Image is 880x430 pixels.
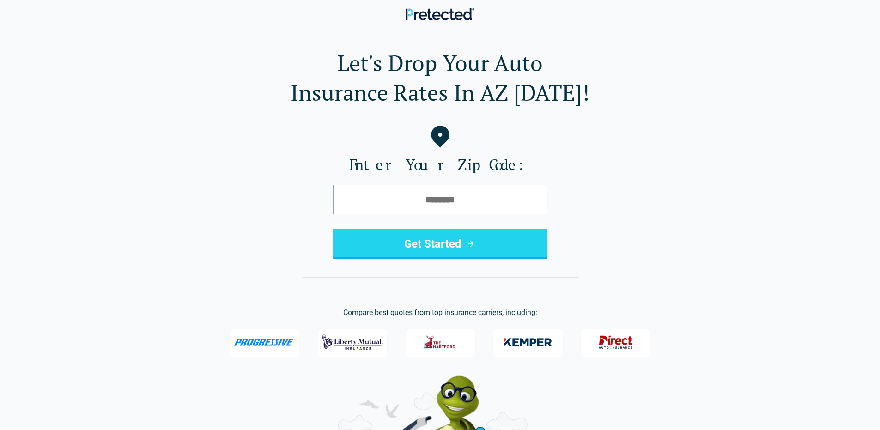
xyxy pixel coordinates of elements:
label: Enter Your Zip Code: [15,155,865,174]
img: Kemper [498,330,558,354]
img: Progressive [234,339,296,346]
p: Compare best quotes from top insurance carriers, including: [15,307,865,318]
img: Direct General [593,330,638,354]
h1: Let's Drop Your Auto Insurance Rates In AZ [DATE]! [15,48,865,107]
img: The Hartford [418,330,463,354]
img: Liberty Mutual [322,330,383,354]
button: Get Started [333,229,547,259]
img: Pretected [406,8,474,20]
